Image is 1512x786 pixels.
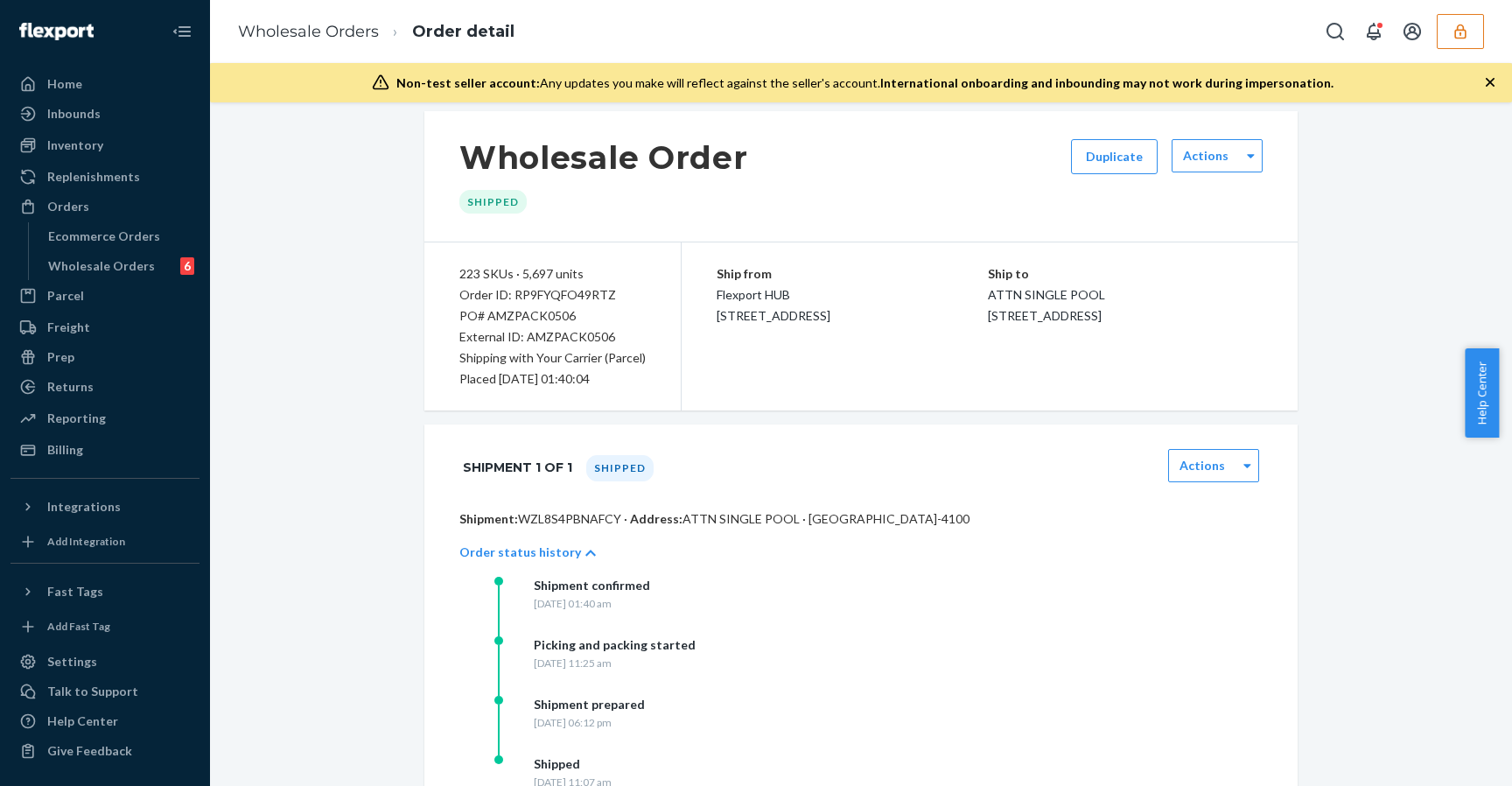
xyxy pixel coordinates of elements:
div: Home [47,75,82,93]
p: Ship to [988,263,1263,284]
img: Flexport logo [19,23,94,40]
div: Parcel [47,287,84,305]
span: International onboarding and inbounding may not work during impersonation. [880,75,1333,90]
label: Actions [1183,147,1228,165]
div: Give Feedback [47,742,132,760]
button: Integrations [10,493,199,521]
a: Add Integration [10,528,199,556]
a: Add Fast Tag [10,613,199,641]
p: Ship from [717,263,988,284]
span: Shipment: [459,511,518,526]
h1: Shipment 1 of 1 [463,449,572,486]
a: Freight [10,313,199,341]
button: Close Navigation [164,14,199,49]
div: Wholesale Orders [48,257,155,275]
button: Duplicate [1071,139,1158,174]
a: Home [10,70,199,98]
div: Inbounds [47,105,101,123]
button: Open Search Box [1318,14,1353,49]
div: Shipped [459,190,527,214]
div: Picking and packing started [534,636,696,654]
div: [DATE] 11:25 am [534,656,696,670]
div: Orders [47,198,89,215]
div: Fast Tags [47,583,103,600]
div: Placed [DATE] 01:40:04 [459,368,646,389]
a: Wholesale Orders6 [39,252,200,280]
div: External ID: AMZPACK0506 [459,326,646,347]
div: Replenishments [47,168,140,186]
a: Order detail [412,22,514,41]
span: ATTN SINGLE POOL [STREET_ADDRESS] [988,287,1105,323]
a: Billing [10,436,199,464]
div: Talk to Support [47,683,138,700]
span: Flexport HUB [STREET_ADDRESS] [717,287,830,323]
div: Shipped [534,755,612,773]
div: Settings [47,653,97,670]
a: Replenishments [10,163,199,191]
div: Shipped [586,455,654,481]
div: 6 [180,257,194,275]
div: Help Center [47,712,118,730]
div: PO# AMZPACK0506 [459,305,646,326]
a: Ecommerce Orders [39,222,200,250]
p: Order status history [459,544,581,561]
ol: breadcrumbs [224,6,528,58]
div: Returns [47,378,94,396]
div: Reporting [47,410,106,427]
a: Talk to Support [10,677,199,705]
a: Settings [10,648,199,676]
label: Actions [1179,457,1225,474]
h1: Wholesale Order [459,139,748,176]
div: Any updates you make will reflect against the seller's account. [396,74,1333,92]
div: [DATE] 06:12 pm [534,715,645,730]
a: Returns [10,373,199,401]
p: WZL8S4PBNAFCY · ATTN SINGLE POOL · [GEOGRAPHIC_DATA]-4100 [459,510,1263,528]
button: Fast Tags [10,578,199,606]
button: Open notifications [1356,14,1391,49]
a: Help Center [10,707,199,735]
button: Help Center [1465,348,1499,438]
div: Shipment confirmed [534,577,650,594]
div: Add Integration [47,534,125,549]
div: Add Fast Tag [47,619,110,634]
a: Parcel [10,282,199,310]
button: Open account menu [1395,14,1430,49]
div: [DATE] 01:40 am [534,596,650,611]
span: Address: [630,511,682,526]
div: Billing [47,441,83,459]
div: Prep [47,348,74,366]
div: 223 SKUs · 5,697 units [459,263,646,284]
a: Wholesale Orders [238,22,379,41]
div: Freight [47,319,90,336]
span: Non-test seller account: [396,75,540,90]
div: Order ID: RP9FYQFO49RTZ [459,284,646,305]
a: Orders [10,193,199,221]
a: Inbounds [10,100,199,128]
p: Shipping with Your Carrier (Parcel) [459,347,646,368]
a: Reporting [10,404,199,432]
div: Shipment prepared [534,696,645,713]
div: Inventory [47,137,103,154]
div: Integrations [47,498,121,516]
div: Ecommerce Orders [48,228,160,245]
button: Give Feedback [10,737,199,765]
a: Prep [10,343,199,371]
a: Inventory [10,131,199,159]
